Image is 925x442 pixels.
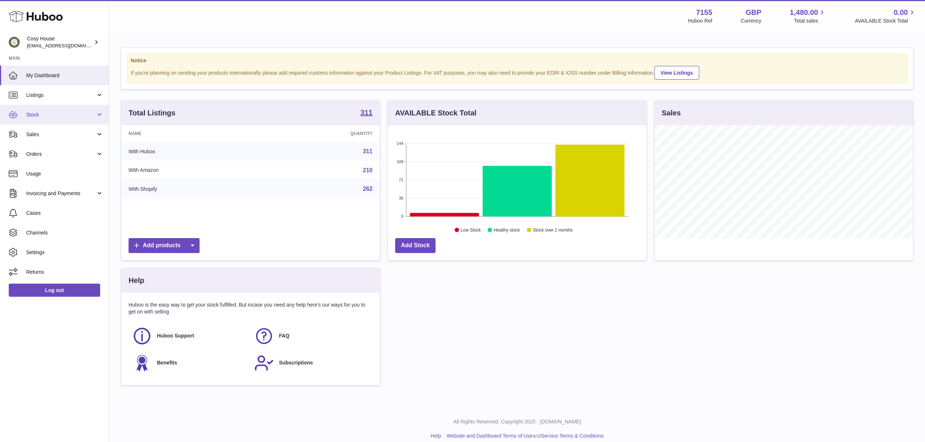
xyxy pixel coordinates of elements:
text: Healthy stock [493,228,520,233]
text: 108 [397,159,403,164]
a: 311 [363,148,373,154]
span: Total sales [794,17,826,24]
a: Log out [9,284,100,297]
span: Invoicing and Payments [26,190,96,197]
span: Stock [26,111,96,118]
div: If you're planning on sending your products internationally please add required customs informati... [131,65,904,80]
span: Listings [26,92,96,99]
span: Settings [26,249,103,256]
text: 36 [399,196,403,200]
h3: Total Listings [129,108,176,118]
div: Currency [741,17,761,24]
p: Huboo is the easy way to get your stock fulfilled. But incase you need any help here's our ways f... [129,301,373,315]
span: Channels [26,229,103,236]
strong: GBP [745,8,761,17]
span: AVAILABLE Stock Total [855,17,916,24]
span: 0.00 [894,8,908,17]
h3: Help [129,276,144,285]
span: Subscriptions [279,359,313,366]
span: FAQ [279,332,290,339]
strong: 311 [361,109,373,116]
a: Huboo Support [132,326,247,346]
span: Usage [26,170,103,177]
span: [EMAIL_ADDRESS][DOMAIN_NAME] [27,43,107,48]
a: 1,480.00 Total sales [790,8,827,24]
text: Low Stock [461,228,481,233]
a: FAQ [254,326,369,346]
span: Benefits [157,359,177,366]
img: info@wholesomegoods.com [9,37,20,48]
span: 1,480.00 [790,8,818,17]
a: Subscriptions [254,353,369,373]
text: 0 [401,214,403,218]
th: Quantity [263,125,380,142]
a: Benefits [132,353,247,373]
td: With Shopify [121,179,263,198]
td: With Amazon [121,161,263,180]
a: 311 [361,109,373,118]
text: Stock over 2 months [533,228,572,233]
a: View Listings [654,66,699,80]
text: 144 [397,141,403,146]
span: Cases [26,210,103,217]
a: 0.00 AVAILABLE Stock Total [855,8,916,24]
a: Service Terms & Conditions [541,433,604,439]
span: Huboo Support [157,332,194,339]
a: Add products [129,238,200,253]
div: Huboo Ref [688,17,712,24]
li: and [444,433,603,439]
a: 262 [363,186,373,192]
h3: Sales [662,108,681,118]
strong: Notice [131,57,904,64]
td: With Huboo [121,142,263,161]
span: My Dashboard [26,72,103,79]
a: Website and Dashboard Terms of Use [446,433,532,439]
strong: 7155 [696,8,712,17]
span: Orders [26,151,96,158]
div: Cosy House [27,35,92,49]
h3: AVAILABLE Stock Total [395,108,476,118]
th: Name [121,125,263,142]
span: Sales [26,131,96,138]
a: 210 [363,167,373,173]
a: Add Stock [395,238,436,253]
p: All Rights Reserved. Copyright 2025 - [DOMAIN_NAME] [115,418,919,425]
text: 72 [399,178,403,182]
a: Help [431,433,441,439]
span: Returns [26,269,103,276]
